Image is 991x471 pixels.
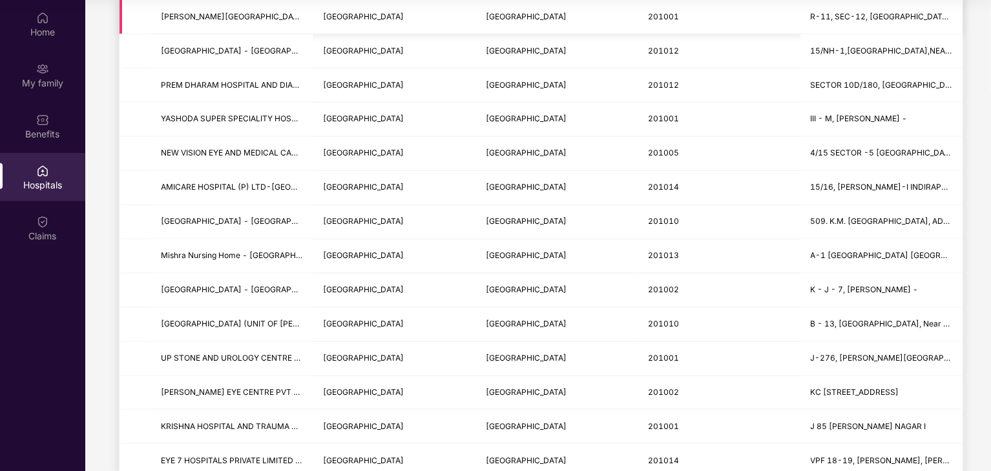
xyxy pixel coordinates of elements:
[161,285,416,294] span: [GEOGRAPHIC_DATA] - [GEOGRAPHIC_DATA], [GEOGRAPHIC_DATA]
[811,387,899,397] span: KC [STREET_ADDRESS]
[475,308,638,342] td: GHAZIABAD
[486,216,567,226] span: [GEOGRAPHIC_DATA]
[323,456,404,465] span: [GEOGRAPHIC_DATA]
[161,148,391,157] span: NEW VISION EYE AND MEDICAL CARE - [GEOGRAPHIC_DATA]
[486,319,567,328] span: [GEOGRAPHIC_DATA]
[648,456,679,465] span: 201014
[800,308,963,342] td: B - 13, Kaushambi, Near Dabur -
[800,239,963,274] td: A-1 Govindpuram Gaziabad UP,Gaziabad,Uttar Pradesh -201013
[313,376,475,410] td: UTTAR PRADESH
[648,387,679,397] span: 201002
[475,171,638,205] td: GHAZIABAD
[800,342,963,376] td: J-276, PATEL NAGAR -1, NEAR OLD BUS STAND OPPOSITE LOHIYA NAGAR MARKET
[648,12,679,21] span: 201001
[151,205,313,239] td: SHROFF EYE CENTRE - KAUSHAMBI (GHAZIABAD)
[151,410,313,444] td: KRISHNA HOSPITAL AND TRAUMA CENTRE - GHAZIABAD
[811,285,919,294] span: K - J - 7, [PERSON_NAME] -
[648,216,679,226] span: 201010
[161,421,412,431] span: KRISHNA HOSPITAL AND TRAUMA CENTRE - [GEOGRAPHIC_DATA]
[475,137,638,171] td: GHAZIABAD
[648,250,679,260] span: 201013
[800,410,963,444] td: J 85 PATEL NAGAR I
[313,171,475,205] td: UTTAR PRADESH
[313,68,475,103] td: UTTAR PRADESH
[486,148,567,157] span: [GEOGRAPHIC_DATA]
[475,274,638,308] td: GHAZIABAD
[475,239,638,274] td: GHAZIABAD
[486,456,567,465] span: [GEOGRAPHIC_DATA]
[161,456,383,465] span: EYE 7 HOSPITALS PRIVATE LIMITED - [GEOGRAPHIC_DATA]
[313,410,475,444] td: UTTAR PRADESH
[800,205,963,239] td: 509. K.M. TRADE TOWER, ADJACENT TO HOTEL RADISSON BLU HOTEL, SECTOR 14, HOTEL RADISSON BLU, KAUSH...
[811,421,926,431] span: J 85 [PERSON_NAME] NAGAR I
[313,308,475,342] td: UTTAR PRADESH
[313,34,475,68] td: UTTAR PRADESH
[313,239,475,274] td: UTTAR PRADESH
[161,353,598,363] span: UP STONE AND UROLOGY CENTRE ( A UNIT OF UROLIFE HOSPITALS INDIA PRIVATE LIMITED) - [GEOGRAPHIC_DATA]
[313,342,475,376] td: UTTAR PRADESH
[486,387,567,397] span: [GEOGRAPHIC_DATA]
[475,410,638,444] td: GHAZIABAD
[811,114,908,123] span: III - M, [PERSON_NAME] -
[151,68,313,103] td: PREM DHARAM HOSPITAL AND DIAGNOSTICS - GHAZIABAD
[486,182,567,192] span: [GEOGRAPHIC_DATA]
[313,274,475,308] td: UTTAR PRADESH
[161,114,492,123] span: YASHODA SUPER SPECIALITY HOSPITAL AND HEART INSTITUTE - [GEOGRAPHIC_DATA]
[323,250,404,260] span: [GEOGRAPHIC_DATA]
[161,80,423,90] span: PREM DHARAM HOSPITAL AND DIAGNOSTICS - [GEOGRAPHIC_DATA]
[151,137,313,171] td: NEW VISION EYE AND MEDICAL CARE - GHAZIABAD
[161,216,421,226] span: [GEOGRAPHIC_DATA] - [GEOGRAPHIC_DATA] ([GEOGRAPHIC_DATA])
[313,205,475,239] td: UTTAR PRADESH
[800,376,963,410] td: KC 120, KAVI NAGAR, GHAZIABAD, UTTAR PRADESH - 201002
[151,308,313,342] td: MEENAKSHI HOSPITAL (UNIT OF RAJSHREE HOSPITAL) - Ghaziabad
[313,137,475,171] td: UTTAR PRADESH
[323,12,404,21] span: [GEOGRAPHIC_DATA]
[811,182,965,192] span: 15/16, [PERSON_NAME]-I INDIRAPURAM
[161,387,398,397] span: [PERSON_NAME] EYE CENTRE PVT LTD - [GEOGRAPHIC_DATA]
[486,46,567,55] span: [GEOGRAPHIC_DATA]
[475,342,638,376] td: GHAZIABAD
[486,353,567,363] span: [GEOGRAPHIC_DATA]
[323,216,404,226] span: [GEOGRAPHIC_DATA]
[36,165,49,177] img: svg+xml;base64,PHN2ZyBpZD0iSG9zcGl0YWxzIiB4bWxucz0iaHR0cDovL3d3dy53My5vcmcvMjAwMC9zdmciIHdpZHRoPS...
[323,285,404,294] span: [GEOGRAPHIC_DATA]
[161,46,331,55] span: [GEOGRAPHIC_DATA] - [GEOGRAPHIC_DATA]
[475,68,638,103] td: GHAZIABAD
[151,34,313,68] td: VASUNDHARA HOSPITAL - GHAZIABAD
[648,114,679,123] span: 201001
[36,215,49,228] img: svg+xml;base64,PHN2ZyBpZD0iQ2xhaW0iIHhtbG5zPSJodHRwOi8vd3d3LnczLm9yZy8yMDAwL3N2ZyIgd2lkdGg9IjIwIi...
[648,285,679,294] span: 201002
[800,137,963,171] td: 4/15 SECTOR -5 RAJENDRA NAGAR NEAR DAV SAHIBABAD,
[486,421,567,431] span: [GEOGRAPHIC_DATA]
[161,319,517,328] span: [GEOGRAPHIC_DATA] (UNIT OF [PERSON_NAME][GEOGRAPHIC_DATA]) - [GEOGRAPHIC_DATA]
[323,319,404,328] span: [GEOGRAPHIC_DATA]
[151,171,313,205] td: AMICARE HOSPITAL (P) LTD-Ghaziabad
[800,274,963,308] td: K - J - 7, Kavi Nagar -
[151,342,313,376] td: UP STONE AND UROLOGY CENTRE ( A UNIT OF UROLIFE HOSPITALS INDIA PRIVATE LIMITED) - GHAZIABAD
[648,421,679,431] span: 201001
[323,182,404,192] span: [GEOGRAPHIC_DATA]
[648,319,679,328] span: 201010
[648,46,679,55] span: 201012
[151,239,313,274] td: Mishra Nursing Home - Ghaziabad
[323,114,404,123] span: [GEOGRAPHIC_DATA]
[161,182,352,192] span: AMICARE HOSPITAL (P) LTD-[GEOGRAPHIC_DATA]
[151,376,313,410] td: SUNETRA EYE CENTRE PVT LTD - GHAZIABAD
[486,114,567,123] span: [GEOGRAPHIC_DATA]
[486,80,567,90] span: [GEOGRAPHIC_DATA]
[475,34,638,68] td: GHAZIABAD
[486,250,567,260] span: [GEOGRAPHIC_DATA]
[313,103,475,137] td: UTTAR PRADESH
[648,148,679,157] span: 201005
[475,103,638,137] td: GHAZIABAD
[800,34,963,68] td: 15/NH-1,VASUNDHARA,NEAR ATAL CHOWK, GHAZIABAD, UP - 201012 -
[800,103,963,137] td: III - M, Nehru Nagar -
[475,376,638,410] td: GHAZIABAD
[475,205,638,239] td: GHAZIABAD
[36,12,49,25] img: svg+xml;base64,PHN2ZyBpZD0iSG9tZSIgeG1sbnM9Imh0dHA6Ly93d3cudzMub3JnLzIwMDAvc3ZnIiB3aWR0aD0iMjAiIG...
[648,182,679,192] span: 201014
[151,103,313,137] td: YASHODA SUPER SPECIALITY HOSPITAL AND HEART INSTITUTE - Ghaziabad
[486,12,567,21] span: [GEOGRAPHIC_DATA]
[648,353,679,363] span: 201001
[648,80,679,90] span: 201012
